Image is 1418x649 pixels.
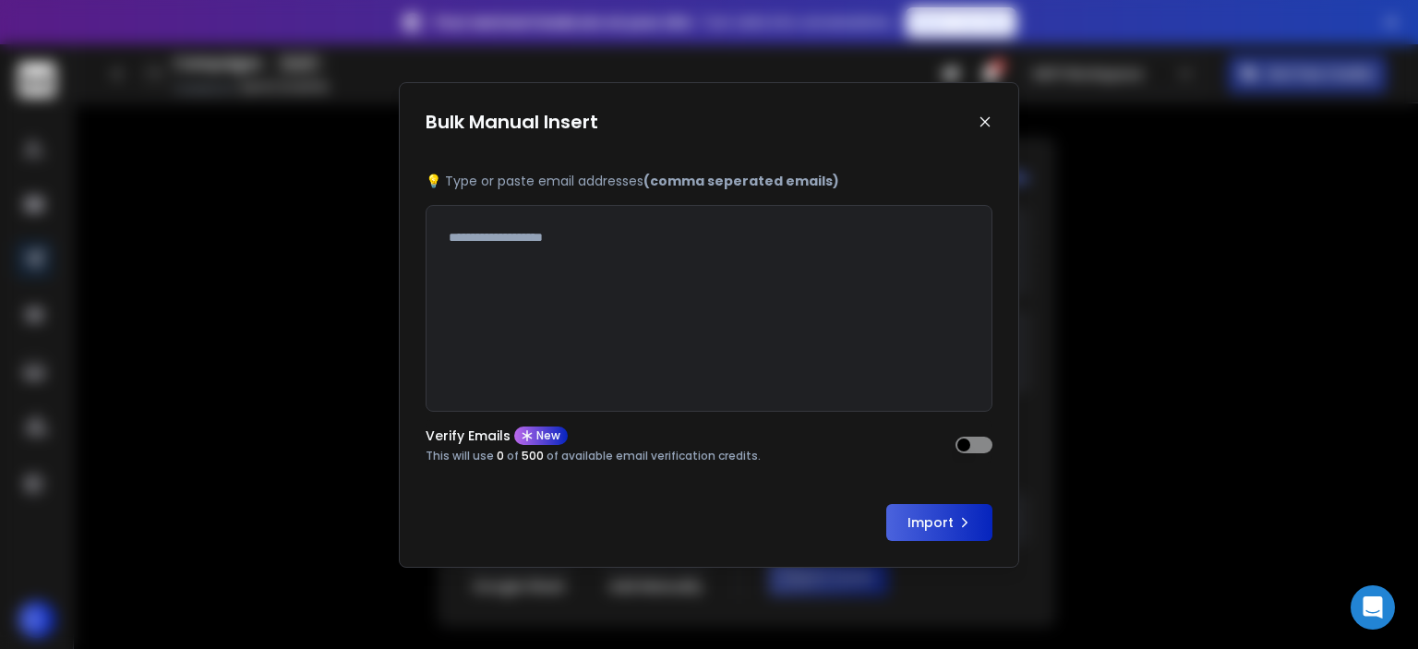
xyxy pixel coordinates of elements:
[426,172,992,190] p: 💡 Type or paste email addresses
[426,429,511,442] p: Verify Emails
[497,448,504,463] span: 0
[886,504,992,541] button: Import
[514,427,568,445] div: New
[643,172,839,190] b: (comma seperated emails)
[1351,585,1395,630] div: Open Intercom Messenger
[522,448,544,463] span: 500
[426,449,761,463] p: This will use of of available email verification credits.
[426,109,598,135] h1: Bulk Manual Insert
